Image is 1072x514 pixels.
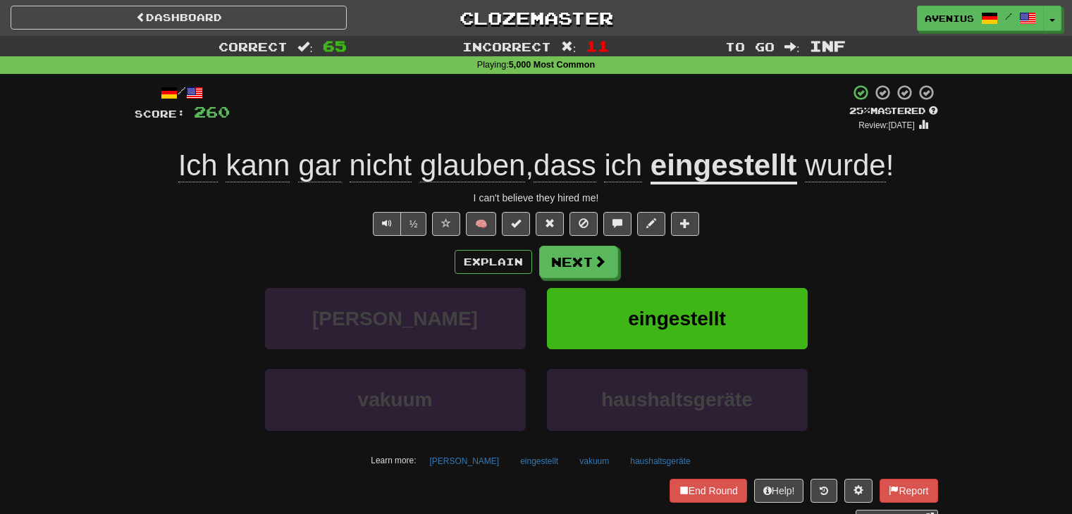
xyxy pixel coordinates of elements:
span: ! [797,149,894,182]
span: gar [298,149,341,182]
button: Ignore sentence (alt+i) [569,212,598,236]
span: wurde [805,149,885,182]
button: eingestellt [547,288,808,349]
button: End Round [670,479,747,503]
button: 🧠 [466,212,496,236]
span: Score: [135,108,185,120]
span: : [297,41,313,53]
button: Reset to 0% Mastered (alt+r) [536,212,564,236]
span: 25 % [849,105,870,116]
a: Avenius / [917,6,1044,31]
small: Review: [DATE] [858,120,915,130]
span: Ich [178,149,218,182]
span: Inf [810,37,846,54]
button: Favorite sentence (alt+f) [432,212,460,236]
div: Text-to-speech controls [370,212,427,236]
button: Report [880,479,937,503]
span: Avenius [925,12,974,25]
span: : [561,41,577,53]
span: 11 [586,37,610,54]
button: Set this sentence to 100% Mastered (alt+m) [502,212,530,236]
span: ich [604,149,642,182]
button: [PERSON_NAME] [265,288,526,349]
span: 65 [323,37,347,54]
button: Discuss sentence (alt+u) [603,212,632,236]
button: Help! [754,479,804,503]
button: haushaltsgeräte [622,451,698,472]
button: eingestellt [512,451,566,472]
strong: 5,000 Most Common [509,60,595,70]
button: Edit sentence (alt+d) [637,212,665,236]
div: I can't believe they hired me! [135,191,938,205]
span: dass [534,149,596,182]
div: / [135,84,230,101]
button: vakuum [265,369,526,430]
span: eingestellt [628,308,725,330]
span: haushaltsgeräte [601,389,753,410]
button: Play sentence audio (ctl+space) [373,212,401,236]
a: Clozemaster [368,6,704,30]
span: kann [226,149,290,182]
button: Explain [455,250,532,274]
button: ½ [400,212,427,236]
span: [PERSON_NAME] [312,308,478,330]
button: vakuum [572,451,617,472]
button: Next [539,246,618,278]
span: Correct [218,39,288,54]
button: Round history (alt+y) [811,479,837,503]
small: Learn more: [371,456,416,465]
button: [PERSON_NAME] [421,451,507,472]
span: 260 [194,103,230,120]
span: , [178,149,651,182]
a: Dashboard [11,6,347,30]
span: To go [725,39,775,54]
span: : [784,41,800,53]
span: / [1005,11,1012,21]
span: nicht [350,149,412,182]
div: Mastered [849,105,938,118]
button: haushaltsgeräte [547,369,808,430]
span: Incorrect [462,39,551,54]
span: vakuum [358,389,433,410]
span: glauben [420,149,525,182]
button: Add to collection (alt+a) [671,212,699,236]
u: eingestellt [651,149,797,184]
